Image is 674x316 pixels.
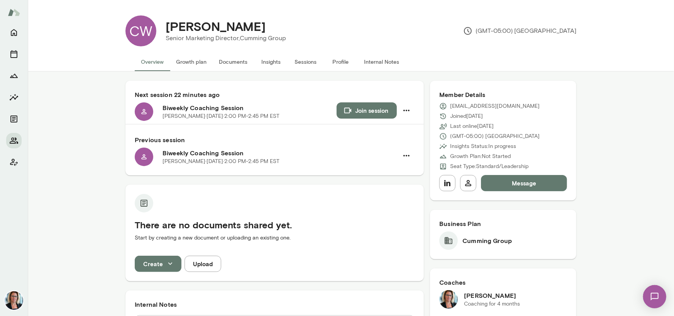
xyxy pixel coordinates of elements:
[6,46,22,62] button: Sessions
[6,111,22,127] button: Documents
[463,26,576,36] p: (GMT-05:00) [GEOGRAPHIC_DATA]
[323,53,358,71] button: Profile
[439,278,567,287] h6: Coaches
[6,90,22,105] button: Insights
[163,103,337,112] h6: Biweekly Coaching Session
[288,53,323,71] button: Sessions
[163,112,279,120] p: [PERSON_NAME] · [DATE] · 2:00 PM-2:45 PM EST
[450,112,483,120] p: Joined [DATE]
[450,143,516,150] p: Insights Status: In progress
[8,5,20,20] img: Mento
[170,53,213,71] button: Growth plan
[464,291,520,300] h6: [PERSON_NAME]
[450,122,494,130] p: Last online [DATE]
[481,175,567,191] button: Message
[213,53,254,71] button: Documents
[358,53,405,71] button: Internal Notes
[135,135,415,144] h6: Previous session
[135,256,181,272] button: Create
[6,133,22,148] button: Members
[125,15,156,46] div: CW
[462,236,512,245] h6: Cumming Group
[439,90,567,99] h6: Member Details
[464,300,520,308] p: Coaching for 4 months
[439,290,458,309] img: Jennifer Alvarez
[166,19,266,34] h4: [PERSON_NAME]
[5,291,23,310] img: Jennifer Alvarez
[185,256,221,272] button: Upload
[450,163,528,170] p: Seat Type: Standard/Leadership
[450,133,540,140] p: (GMT-05:00) [GEOGRAPHIC_DATA]
[135,234,415,242] p: Start by creating a new document or uploading an existing one.
[450,153,511,160] p: Growth Plan: Not Started
[135,53,170,71] button: Overview
[254,53,288,71] button: Insights
[450,102,540,110] p: [EMAIL_ADDRESS][DOMAIN_NAME]
[166,34,286,43] p: Senior Marketing Director, Cumming Group
[135,90,415,99] h6: Next session 22 minutes ago
[6,68,22,83] button: Growth Plan
[163,148,398,158] h6: Biweekly Coaching Session
[6,25,22,40] button: Home
[439,219,567,228] h6: Business Plan
[337,102,397,119] button: Join session
[135,219,415,231] h5: There are no documents shared yet.
[135,300,415,309] h6: Internal Notes
[163,158,279,165] p: [PERSON_NAME] · [DATE] · 2:00 PM-2:45 PM EST
[6,155,22,170] button: Client app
